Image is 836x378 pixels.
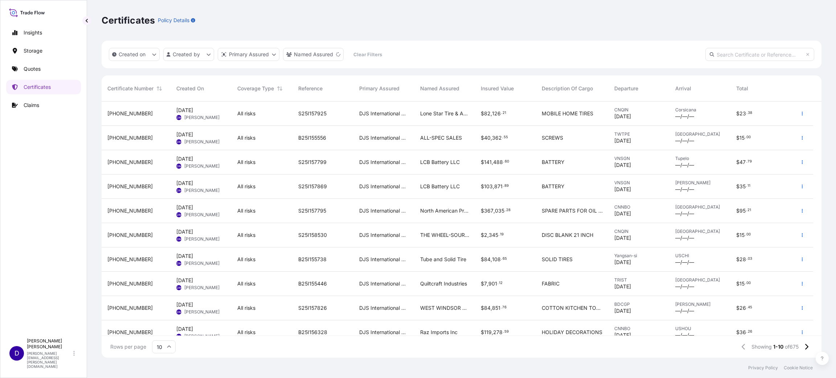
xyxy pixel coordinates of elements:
span: [PERSON_NAME] [184,188,220,193]
span: S25I157869 [298,183,327,190]
span: [PHONE_NUMBER] [107,256,153,263]
span: 55 [504,136,508,139]
span: 7 [484,281,487,286]
span: . [499,233,500,236]
span: $ [481,305,484,311]
span: Tube and Solid Tire [420,256,466,263]
span: All risks [237,329,255,336]
span: [DATE] [614,113,631,120]
span: Corsicana [675,107,725,113]
span: [PERSON_NAME] [184,260,220,266]
span: [PHONE_NUMBER] [107,280,153,287]
span: 84 [484,305,491,311]
span: Reference [298,85,323,92]
p: Policy Details [158,17,189,24]
span: 45 [748,306,752,309]
span: . [503,160,504,163]
span: [PHONE_NUMBER] [107,207,153,214]
span: . [501,112,502,114]
span: Primary Assured [359,85,399,92]
span: BATTERY [542,159,565,166]
span: , [491,135,492,140]
span: [PERSON_NAME] [184,309,220,315]
span: LCB Battery LLC [420,183,460,190]
span: VNSGN [614,156,664,161]
span: $ [736,257,739,262]
span: VNSGN [614,180,664,186]
span: Created On [176,85,204,92]
span: . [745,136,746,139]
span: , [491,305,492,311]
span: . [746,185,747,187]
p: Created by [173,51,200,58]
span: —/—/— [675,234,694,242]
p: Claims [24,102,39,109]
span: —/—/— [675,161,694,169]
span: Raz Imports Inc [420,329,458,336]
span: . [745,282,746,284]
span: SPARE PARTS FOR OIL DRILLING MACHINE [542,207,603,214]
p: Certificates [102,15,155,26]
button: createdOn Filter options [109,48,160,61]
span: LCB Battery LLC [420,159,460,166]
span: $ [736,208,739,213]
span: $ [481,257,484,262]
span: Rows per page [110,343,146,350]
span: B25I155446 [298,280,327,287]
span: SCREWS [542,134,563,141]
span: $ [736,233,739,238]
span: THE WHEEL-SOURCE, INC. [420,231,470,239]
p: [PERSON_NAME][EMAIL_ADDRESS][PERSON_NAME][DOMAIN_NAME] [27,351,72,369]
span: SOLID TIRES [542,256,573,263]
a: Storage [6,44,81,58]
span: 21 [747,209,751,211]
span: [DATE] [614,210,631,217]
span: 126 [492,111,501,116]
span: DM [177,187,181,194]
span: [GEOGRAPHIC_DATA] [675,277,725,283]
span: 26 [739,305,746,311]
span: All risks [237,134,255,141]
span: . [746,330,747,333]
p: Storage [24,47,42,54]
span: [PERSON_NAME] [184,115,220,120]
span: All risks [237,183,255,190]
p: Quotes [24,65,41,73]
span: Named Assured [420,85,459,92]
span: . [746,258,747,260]
button: cargoOwner Filter options [283,48,344,61]
span: [PHONE_NUMBER] [107,183,153,190]
span: 362 [492,135,502,140]
span: DM [177,163,181,170]
span: $ [736,111,739,116]
span: $ [736,160,739,165]
span: $ [481,208,484,213]
span: [DATE] [176,180,193,187]
a: Privacy Policy [748,365,778,371]
span: . [497,282,499,284]
span: TWTPE [614,131,664,137]
span: BDCGP [614,301,664,307]
span: —/—/— [675,210,694,217]
span: 79 [747,160,752,163]
span: DJS International Services, Inc. [359,304,409,312]
span: 38 [748,112,752,114]
span: All risks [237,280,255,287]
span: 108 [492,257,501,262]
a: Insights [6,25,81,40]
span: DISC BLANK 21 INCH [542,231,593,239]
span: DJS International Services, Inc. [359,329,409,336]
span: $ [736,281,739,286]
span: DJS International Services, Inc. [359,256,409,263]
span: [GEOGRAPHIC_DATA] [675,204,725,210]
p: Named Assured [294,51,333,58]
span: 60 [505,160,509,163]
span: —/—/— [675,283,694,290]
span: DM [177,284,181,291]
button: Sort [155,84,164,93]
span: 47 [739,160,746,165]
span: —/—/— [675,186,694,193]
span: $ [481,330,484,335]
p: [PERSON_NAME] [PERSON_NAME] [27,338,72,350]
